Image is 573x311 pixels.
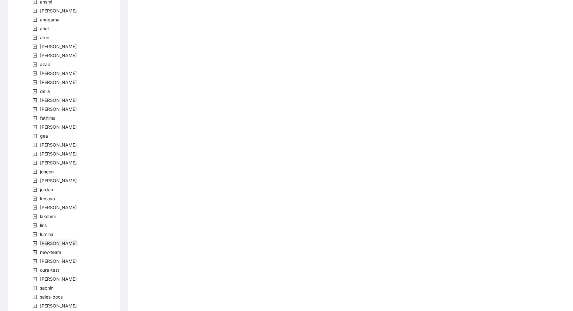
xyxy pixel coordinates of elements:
span: oura-test [40,267,59,273]
span: plus-square [33,304,37,308]
span: monisha [39,239,78,247]
span: [PERSON_NAME] [40,276,77,282]
span: plus-square [33,187,37,192]
span: [PERSON_NAME] [40,106,77,112]
span: sales-pocs [39,293,64,301]
span: kesava [40,196,55,201]
span: arun [39,34,51,42]
span: jordan [40,187,53,192]
span: dmitriy [39,96,78,104]
span: gea [40,133,48,139]
span: plus-square [33,80,37,85]
span: plus-square [33,71,37,76]
span: ariel [40,26,49,31]
span: [PERSON_NAME] [40,97,77,103]
span: [PERSON_NAME] [40,151,77,156]
span: plus-square [33,116,37,120]
span: plus-square [33,134,37,138]
span: luminai [39,231,56,238]
span: new-team [40,249,61,255]
span: lins [40,223,47,228]
span: [PERSON_NAME] [40,53,77,58]
span: ariel [39,25,50,33]
span: plus-square [33,286,37,290]
span: ashmeet [39,52,78,59]
span: [PERSON_NAME] [40,160,77,165]
span: plus-square [33,196,37,201]
span: jonathan [39,177,78,185]
span: plus-square [33,214,37,219]
span: jenie [39,150,78,158]
span: plus-square [33,107,37,111]
span: fayaz [39,123,78,131]
span: kevin [39,204,78,211]
span: plus-square [33,18,37,22]
span: lins [39,222,48,229]
span: [PERSON_NAME] [40,44,77,49]
span: [PERSON_NAME] [40,303,77,308]
span: luminai [40,231,54,237]
span: plus-square [33,27,37,31]
span: plus-square [33,170,37,174]
span: plus-square [33,125,37,129]
span: plus-square [33,161,37,165]
span: arundhati [39,43,78,50]
span: lakshmi [39,213,57,220]
span: sachin [39,284,55,292]
span: nivia [39,257,78,265]
span: [PERSON_NAME] [40,8,77,13]
span: [PERSON_NAME] [40,124,77,130]
span: plus-square [33,295,37,299]
span: azad [40,62,51,67]
span: anupama [40,17,59,22]
span: lakshmi [40,214,56,219]
span: joheon [40,169,54,174]
span: plus-square [33,277,37,281]
span: anupama [39,16,61,24]
span: plus-square [33,98,37,102]
span: della [39,87,51,95]
span: shawn [39,302,78,310]
span: arun [40,35,49,40]
span: plus-square [33,53,37,58]
span: azad [39,61,52,68]
span: plus-square [33,152,37,156]
span: plus-square [33,178,37,183]
span: [PERSON_NAME] [40,258,77,264]
span: sales-pocs [40,294,63,300]
span: plus-square [33,259,37,263]
span: sachin [40,285,53,291]
span: plus-square [33,62,37,67]
span: joheon [39,168,55,176]
span: plus-square [33,205,37,210]
span: jordan [39,186,54,193]
span: della [40,88,50,94]
span: rushikesh [39,275,78,283]
span: gea [39,132,49,140]
span: plus-square [33,223,37,228]
span: antony [39,7,78,15]
span: plus-square [33,44,37,49]
span: ilya [39,141,78,149]
span: plus-square [33,35,37,40]
span: jishnu [39,159,78,167]
span: plus-square [33,241,37,246]
span: [PERSON_NAME] [40,240,77,246]
span: plus-square [33,232,37,237]
span: fathima [39,114,57,122]
span: [PERSON_NAME] [40,205,77,210]
span: basim [39,70,78,77]
span: plus-square [33,89,37,94]
span: new-team [39,248,62,256]
span: [PERSON_NAME] [40,80,77,85]
span: plus-square [33,250,37,254]
span: plus-square [33,268,37,272]
span: oura-test [39,266,60,274]
span: [PERSON_NAME] [40,71,77,76]
span: emil [39,105,78,113]
span: plus-square [33,143,37,147]
span: [PERSON_NAME] [40,142,77,148]
span: plus-square [33,9,37,13]
span: brian [39,79,78,86]
span: [PERSON_NAME] [40,178,77,183]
